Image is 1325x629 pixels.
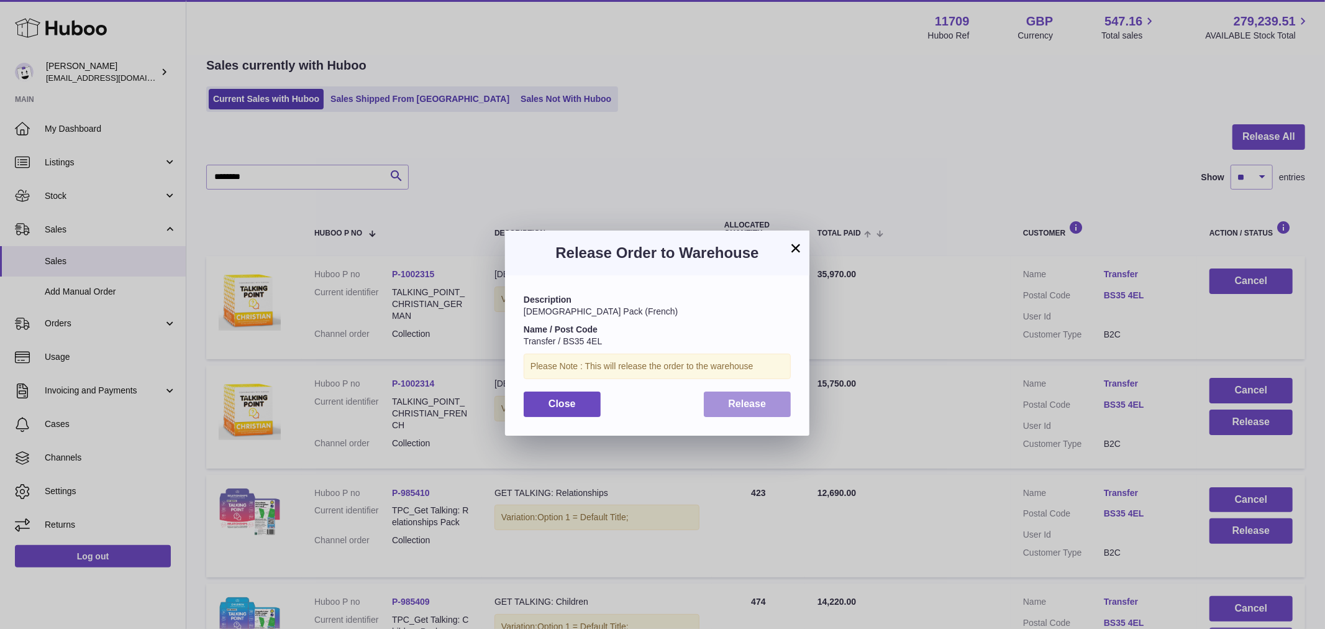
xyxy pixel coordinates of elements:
[524,324,598,334] strong: Name / Post Code
[524,354,791,379] div: Please Note : This will release the order to the warehouse
[524,295,571,305] strong: Description
[788,241,803,255] button: ×
[524,392,601,417] button: Close
[524,336,602,346] span: Transfer / BS35 4EL
[729,398,767,409] span: Release
[524,243,791,263] h3: Release Order to Warehouse
[704,392,791,417] button: Release
[524,306,678,316] span: [DEMOGRAPHIC_DATA] Pack (French)
[549,398,576,409] span: Close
